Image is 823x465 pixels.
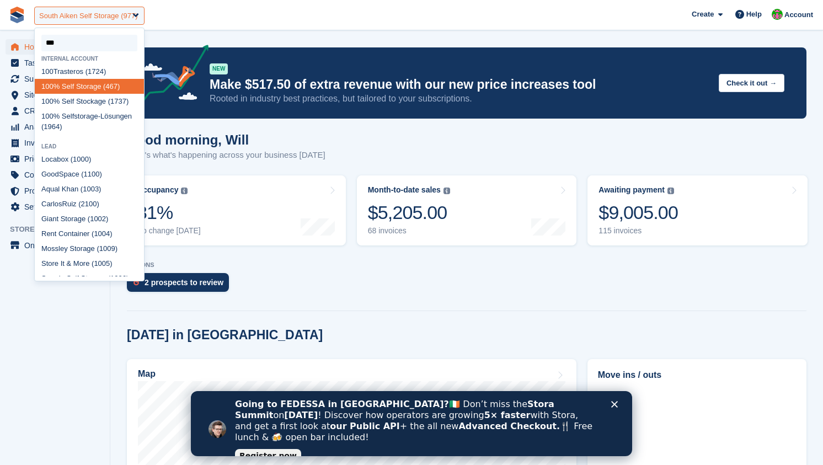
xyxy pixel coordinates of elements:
[598,226,678,236] div: 115 invoices
[6,103,104,119] a: menu
[94,259,106,268] span: 100
[145,278,223,287] div: 2 prospects to review
[191,391,632,456] iframe: Intercom live chat banner
[6,151,104,167] a: menu
[35,109,144,135] div: % Selfstorage-Lösungen (1964)
[6,135,104,151] a: menu
[368,201,450,224] div: $5,205.00
[667,188,674,194] img: icon-info-grey-7440780725fd019a000dd9b08b2336e03edf1995a4989e88bcd33f0948082b44.svg
[90,215,102,223] span: 100
[598,185,665,195] div: Awaiting payment
[6,55,104,71] a: menu
[41,82,54,90] span: 100
[35,196,144,211] div: CarlosRuiz (2 )
[132,45,209,108] img: price-adjustments-announcement-icon-8257ccfd72463d97f412b2fc003d46551f7dbcb40ab6d574587a9cd5c0d94...
[6,183,104,199] a: menu
[719,74,784,92] button: Check it out →
[587,175,808,245] a: Awaiting payment $9,005.00 115 invoices
[6,39,104,55] a: menu
[35,256,144,271] div: Store It & More ( 5)
[24,55,90,71] span: Tasks
[127,149,325,162] p: Here's what's happening across your business [DATE]
[83,185,95,193] span: 100
[24,103,90,119] span: CRM
[35,94,144,109] div: % Self Stockage (1737)
[368,185,441,195] div: Month-to-date sales
[692,9,714,20] span: Create
[6,87,104,103] a: menu
[137,226,201,236] div: No change [DATE]
[39,10,138,22] div: South Aiken Self Storage (977)
[35,143,144,149] div: Lead
[598,201,678,224] div: $9,005.00
[6,167,104,183] a: menu
[24,167,90,183] span: Coupons
[24,238,90,253] span: Online Store
[210,93,710,105] p: Rooted in industry best practices, but tailored to your subscriptions.
[133,279,139,286] img: prospect-51fa495bee0391a8d652442698ab0144808aea92771e9ea1ae160a38d050c398.svg
[127,132,325,147] h1: Good morning, Will
[784,9,813,20] span: Account
[357,175,577,245] a: Month-to-date sales $5,205.00 68 invoices
[24,119,90,135] span: Analytics
[9,7,25,23] img: stora-icon-8386f47178a22dfd0bd8f6a31ec36ba5ce8667c1dd55bd0f319d3a0aa187defe.svg
[420,10,431,17] div: Close
[127,261,806,269] p: ACTIONS
[181,188,188,194] img: icon-info-grey-7440780725fd019a000dd9b08b2336e03edf1995a4989e88bcd33f0948082b44.svg
[24,183,90,199] span: Protection
[443,188,450,194] img: icon-info-grey-7440780725fd019a000dd9b08b2336e03edf1995a4989e88bcd33f0948082b44.svg
[35,211,144,226] div: Giant Storage ( 2)
[24,87,90,103] span: Sites
[126,175,346,245] a: Occupancy 81% No change [DATE]
[24,135,90,151] span: Invoices
[41,67,54,76] span: 100
[35,167,144,181] div: GoodSpace (1 )
[127,273,234,297] a: 2 prospects to review
[772,9,783,20] img: Will McNeilly
[127,328,323,343] h2: [DATE] in [GEOGRAPHIC_DATA]
[137,185,178,195] div: Occupancy
[88,170,100,178] span: 100
[35,56,144,62] div: Internal account
[137,201,201,224] div: 81%
[35,64,144,79] div: Trasteros (1724)
[24,71,90,87] span: Subscriptions
[746,9,762,20] span: Help
[35,226,144,241] div: Rent Container ( 4)
[35,79,144,94] div: % Self Storage (467)
[24,199,90,215] span: Settings
[368,226,450,236] div: 68 invoices
[6,71,104,87] a: menu
[598,368,796,382] h2: Move ins / outs
[6,238,104,253] a: menu
[99,244,111,253] span: 100
[41,112,54,120] span: 100
[10,224,110,235] span: Storefront
[35,271,144,286] div: Sperrin Self Storage ( 6)
[210,77,710,93] p: Make $517.50 of extra revenue with our new price increases tool
[24,39,90,55] span: Home
[44,58,110,71] a: Register now
[210,63,228,74] div: NEW
[73,155,85,163] span: 100
[110,274,122,282] span: 100
[35,152,144,167] div: Locabox ( 0)
[6,199,104,215] a: menu
[35,181,144,196] div: Aqual Khan ( 3)
[35,241,144,256] div: Mossley Storage ( 9)
[94,229,106,238] span: 100
[6,119,104,135] a: menu
[41,97,54,105] span: 100
[24,151,90,167] span: Pricing
[138,369,156,379] h2: Map
[85,200,97,208] span: 100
